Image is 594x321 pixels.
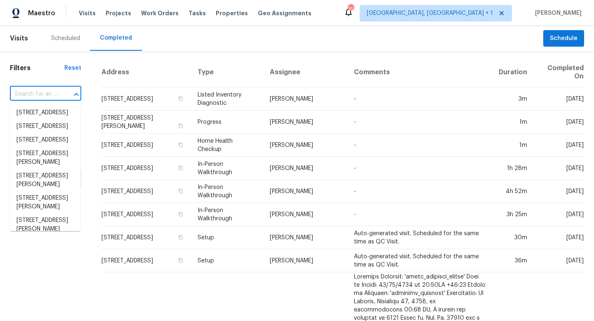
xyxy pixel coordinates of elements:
[347,157,492,180] td: -
[347,203,492,226] td: -
[10,64,64,72] h1: Filters
[534,226,584,249] td: [DATE]
[177,210,184,218] button: Copy Address
[534,87,584,111] td: [DATE]
[534,57,584,87] th: Completed On
[543,30,584,47] button: Schedule
[263,134,347,157] td: [PERSON_NAME]
[191,157,263,180] td: In-Person Walkthrough
[177,187,184,195] button: Copy Address
[534,111,584,134] td: [DATE]
[101,203,191,226] td: [STREET_ADDRESS]
[106,9,131,17] span: Projects
[177,234,184,241] button: Copy Address
[141,9,179,17] span: Work Orders
[191,203,263,226] td: In-Person Walkthrough
[347,57,492,87] th: Comments
[534,249,584,272] td: [DATE]
[10,214,80,236] li: [STREET_ADDRESS][PERSON_NAME]
[348,5,354,13] div: 11
[534,180,584,203] td: [DATE]
[492,57,534,87] th: Duration
[534,157,584,180] td: [DATE]
[492,249,534,272] td: 36m
[191,134,263,157] td: Home Health Checkup
[177,95,184,102] button: Copy Address
[191,249,263,272] td: Setup
[550,33,577,44] span: Schedule
[347,134,492,157] td: -
[10,133,80,147] li: [STREET_ADDRESS]
[492,226,534,249] td: 30m
[101,249,191,272] td: [STREET_ADDRESS]
[191,226,263,249] td: Setup
[263,180,347,203] td: [PERSON_NAME]
[177,164,184,172] button: Copy Address
[263,226,347,249] td: [PERSON_NAME]
[79,9,96,17] span: Visits
[347,226,492,249] td: Auto-generated visit. Scheduled for the same time as QC Visit.
[492,111,534,134] td: 1m
[177,122,184,130] button: Copy Address
[263,203,347,226] td: [PERSON_NAME]
[534,134,584,157] td: [DATE]
[10,120,80,133] li: [STREET_ADDRESS]
[347,87,492,111] td: -
[534,203,584,226] td: [DATE]
[10,88,58,101] input: Search for an address...
[51,34,80,42] div: Scheduled
[258,9,311,17] span: Geo Assignments
[492,203,534,226] td: 3h 25m
[28,9,55,17] span: Maestro
[492,87,534,111] td: 3m
[191,57,263,87] th: Type
[263,111,347,134] td: [PERSON_NAME]
[10,169,80,191] li: [STREET_ADDRESS][PERSON_NAME]
[101,157,191,180] td: [STREET_ADDRESS]
[492,134,534,157] td: 1m
[10,29,28,47] span: Visits
[189,10,206,16] span: Tasks
[263,87,347,111] td: [PERSON_NAME]
[71,89,82,100] button: Close
[367,9,493,17] span: [GEOGRAPHIC_DATA], [GEOGRAPHIC_DATA] + 1
[10,191,80,214] li: [STREET_ADDRESS][PERSON_NAME]
[347,180,492,203] td: -
[101,87,191,111] td: [STREET_ADDRESS]
[10,106,80,120] li: [STREET_ADDRESS]
[177,141,184,149] button: Copy Address
[263,249,347,272] td: [PERSON_NAME]
[101,111,191,134] td: [STREET_ADDRESS][PERSON_NAME]
[532,9,582,17] span: [PERSON_NAME]
[100,34,132,42] div: Completed
[191,111,263,134] td: Progress
[177,257,184,264] button: Copy Address
[492,180,534,203] td: 4h 52m
[263,157,347,180] td: [PERSON_NAME]
[347,249,492,272] td: Auto-generated visit. Scheduled for the same time as QC Visit.
[191,87,263,111] td: Listed Inventory Diagnostic
[101,226,191,249] td: [STREET_ADDRESS]
[216,9,248,17] span: Properties
[101,180,191,203] td: [STREET_ADDRESS]
[347,111,492,134] td: -
[263,57,347,87] th: Assignee
[64,64,81,72] div: Reset
[191,180,263,203] td: In-Person Walkthrough
[10,147,80,169] li: [STREET_ADDRESS][PERSON_NAME]
[101,57,191,87] th: Address
[101,134,191,157] td: [STREET_ADDRESS]
[492,157,534,180] td: 1h 28m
